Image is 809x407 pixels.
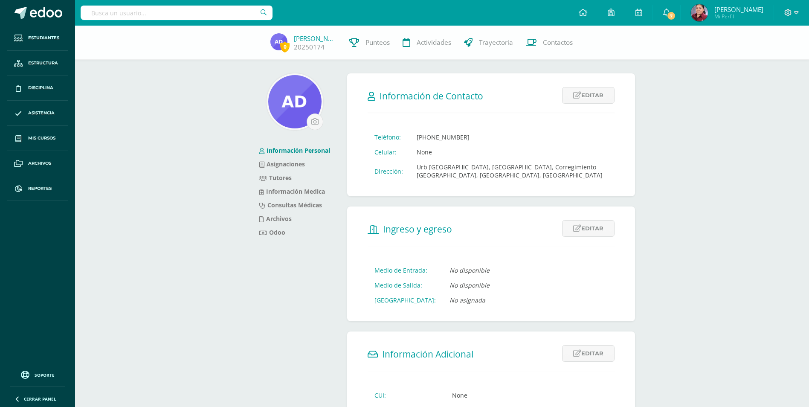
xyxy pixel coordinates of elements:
[519,26,579,60] a: Contactos
[562,87,615,104] a: Editar
[410,145,615,160] td: None
[28,110,55,116] span: Asistencia
[24,396,56,402] span: Cerrar panel
[259,201,322,209] a: Consultas Médicas
[380,90,483,102] span: Información de Contacto
[259,228,285,236] a: Odoo
[28,35,59,41] span: Estudiantes
[7,26,68,51] a: Estudiantes
[368,130,410,145] td: Teléfono:
[259,146,330,154] a: Información Personal
[543,38,573,47] span: Contactos
[458,26,519,60] a: Trayectoria
[396,26,458,60] a: Actividades
[268,75,322,128] img: fcfcdf93531575768d78de02320da30f.png
[28,160,51,167] span: Archivos
[7,51,68,76] a: Estructura
[10,369,65,380] a: Soporte
[368,278,443,293] td: Medio de Salida:
[259,215,292,223] a: Archivos
[417,38,451,47] span: Actividades
[449,281,490,289] i: No disponible
[7,76,68,101] a: Disciplina
[259,187,325,195] a: Información Medica
[562,220,615,237] a: Editar
[368,293,443,308] td: [GEOGRAPHIC_DATA]:
[562,345,615,362] a: Editar
[28,60,58,67] span: Estructura
[35,372,55,378] span: Soporte
[445,388,559,403] td: None
[28,185,52,192] span: Reportes
[479,38,513,47] span: Trayectoria
[81,6,273,20] input: Busca un usuario...
[28,84,53,91] span: Disciplina
[343,26,396,60] a: Punteos
[7,101,68,126] a: Asistencia
[691,4,708,21] img: d6b8000caef82a835dfd50702ce5cd6f.png
[714,13,763,20] span: Mi Perfil
[410,130,615,145] td: [PHONE_NUMBER]
[259,174,292,182] a: Tutores
[368,145,410,160] td: Celular:
[449,266,490,274] i: No disponible
[365,38,390,47] span: Punteos
[7,151,68,176] a: Archivos
[667,11,676,20] span: 7
[410,160,615,183] td: Urb [GEOGRAPHIC_DATA], [GEOGRAPHIC_DATA], Corregimiento [GEOGRAPHIC_DATA], [GEOGRAPHIC_DATA], [GE...
[294,34,336,43] a: [PERSON_NAME]
[7,126,68,151] a: Mis cursos
[280,41,290,52] span: 0
[28,135,55,142] span: Mis cursos
[7,176,68,201] a: Reportes
[383,223,452,235] span: Ingreso y egreso
[449,296,485,304] i: No asignada
[368,160,410,183] td: Dirección:
[294,43,325,52] a: 20250174
[270,33,287,50] img: dcae43d2f6bc13c3098ba759e667f2e7.png
[368,263,443,278] td: Medio de Entrada:
[714,5,763,14] span: [PERSON_NAME]
[259,160,305,168] a: Asignaciones
[368,388,445,403] td: CUI:
[382,348,473,360] span: Información Adicional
